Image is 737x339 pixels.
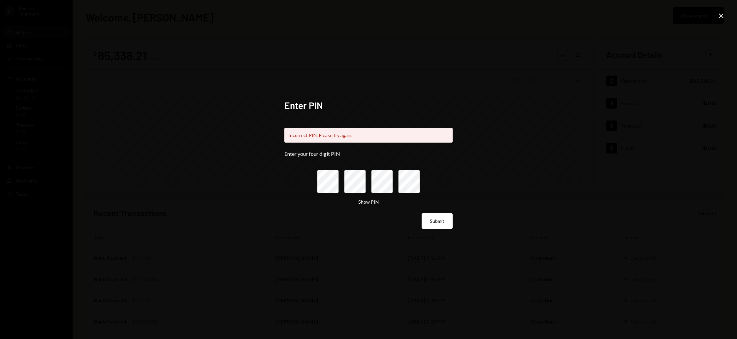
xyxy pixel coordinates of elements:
[284,151,453,157] div: Enter your four digit PIN
[422,213,453,229] button: Submit
[317,170,339,193] input: pin code 1 of 4
[344,170,366,193] input: pin code 2 of 4
[284,99,453,112] h2: Enter PIN
[284,128,453,143] div: Incorrect PIN. Please try again.
[398,170,420,193] input: pin code 4 of 4
[371,170,393,193] input: pin code 3 of 4
[358,199,379,205] button: Show PIN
